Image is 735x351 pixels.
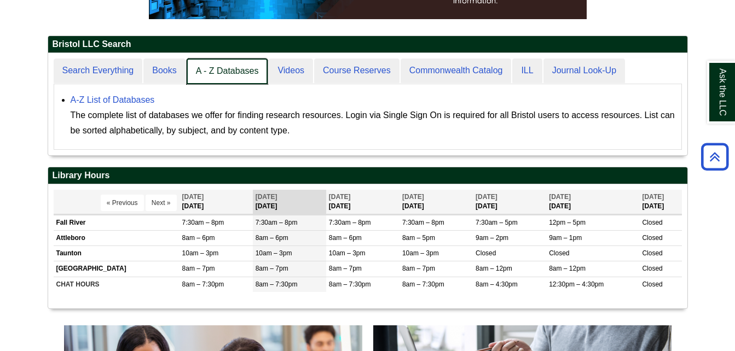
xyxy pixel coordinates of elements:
[329,193,351,201] span: [DATE]
[71,95,155,104] a: A-Z List of Databases
[642,280,662,288] span: Closed
[329,219,371,226] span: 7:30am – 8pm
[549,193,571,201] span: [DATE]
[642,193,664,201] span: [DATE]
[48,36,687,53] h2: Bristol LLC Search
[642,219,662,226] span: Closed
[402,265,435,272] span: 8am – 7pm
[182,280,224,288] span: 8am – 7:30pm
[473,190,546,214] th: [DATE]
[182,193,204,201] span: [DATE]
[256,249,292,257] span: 10am – 3pm
[697,149,732,164] a: Back to Top
[101,195,144,211] button: « Previous
[256,265,288,272] span: 8am – 7pm
[543,58,625,83] a: Journal Look-Up
[71,108,676,138] div: The complete list of databases we offer for finding research resources. Login via Single Sign On ...
[256,219,298,226] span: 7:30am – 8pm
[402,193,424,201] span: [DATE]
[143,58,185,83] a: Books
[54,215,180,231] td: Fall River
[402,280,444,288] span: 8am – 7:30pm
[546,190,639,214] th: [DATE]
[402,249,439,257] span: 10am – 3pm
[642,249,662,257] span: Closed
[476,280,518,288] span: 8am – 4:30pm
[549,280,604,288] span: 12:30pm – 4:30pm
[54,231,180,246] td: Attleboro
[329,234,362,242] span: 8am – 6pm
[512,58,542,83] a: ILL
[256,280,298,288] span: 8am – 7:30pm
[182,219,224,226] span: 7:30am – 8pm
[180,190,253,214] th: [DATE]
[187,58,268,84] a: A - Z Databases
[549,234,582,242] span: 9am – 1pm
[402,219,444,226] span: 7:30am – 8pm
[549,265,586,272] span: 8am – 12pm
[54,58,143,83] a: Search Everything
[256,193,277,201] span: [DATE]
[642,234,662,242] span: Closed
[639,190,681,214] th: [DATE]
[549,219,586,226] span: 12pm – 5pm
[54,277,180,292] td: CHAT HOURS
[476,234,508,242] span: 9am – 2pm
[476,193,497,201] span: [DATE]
[476,219,518,226] span: 7:30am – 5pm
[329,265,362,272] span: 8am – 7pm
[269,58,313,83] a: Videos
[400,190,473,214] th: [DATE]
[256,234,288,242] span: 8am – 6pm
[182,234,215,242] span: 8am – 6pm
[48,167,687,184] h2: Library Hours
[329,280,371,288] span: 8am – 7:30pm
[549,249,569,257] span: Closed
[182,265,215,272] span: 8am – 7pm
[401,58,512,83] a: Commonwealth Catalog
[402,234,435,242] span: 8am – 5pm
[54,261,180,277] td: [GEOGRAPHIC_DATA]
[476,265,512,272] span: 8am – 12pm
[253,190,326,214] th: [DATE]
[326,190,400,214] th: [DATE]
[329,249,366,257] span: 10am – 3pm
[476,249,496,257] span: Closed
[146,195,177,211] button: Next »
[314,58,400,83] a: Course Reserves
[54,246,180,261] td: Taunton
[642,265,662,272] span: Closed
[182,249,219,257] span: 10am – 3pm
